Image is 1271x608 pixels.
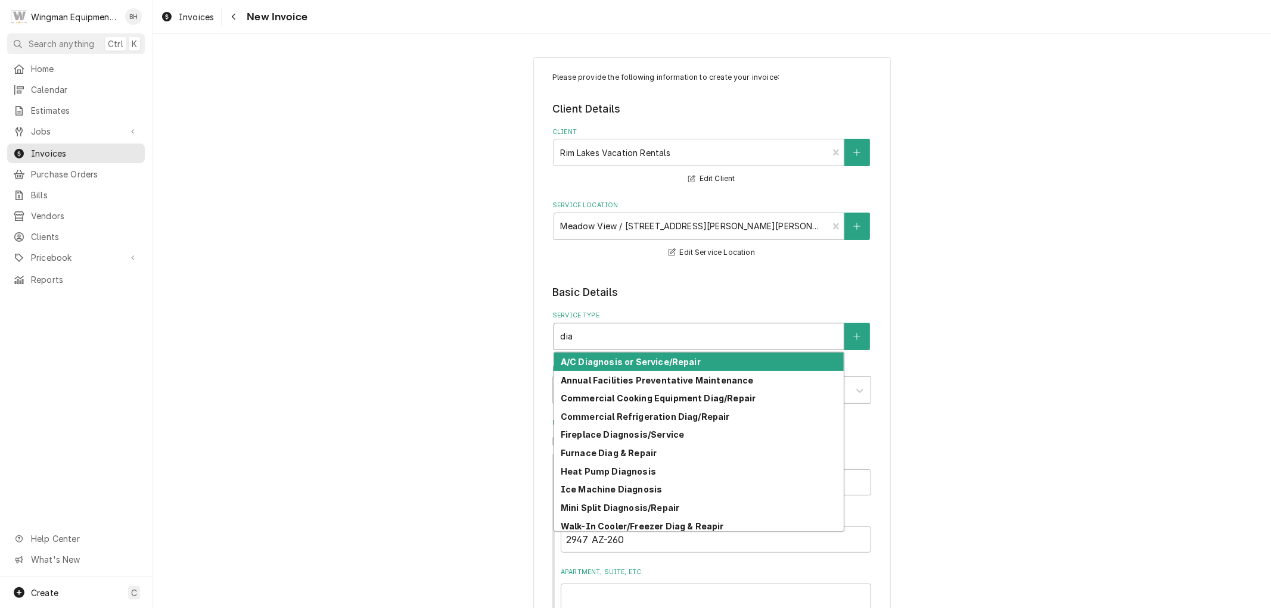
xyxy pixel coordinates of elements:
label: Apartment, Suite, etc. [561,568,871,577]
span: What's New [31,553,138,566]
strong: Annual Facilities Preventative Maintenance [561,375,754,385]
strong: A/C Diagnosis or Service/Repair [561,357,701,367]
strong: Heat Pump Diagnosis [561,466,656,476]
a: Bills [7,185,145,205]
span: Create [31,588,58,598]
a: Go to Jobs [7,121,145,141]
div: Service Location [552,201,871,260]
a: Vendors [7,206,145,226]
div: Service Type [552,311,871,350]
span: Search anything [29,38,94,50]
div: Wingman Equipment Solutions's Avatar [11,8,27,25]
svg: Create New Location [853,222,860,230]
span: Bills [31,189,139,201]
a: Go to What's New [7,550,145,569]
a: Home [7,59,145,79]
span: Vendors [31,210,139,222]
legend: Basic Details [552,285,871,300]
span: Invoices [31,147,139,160]
a: Estimates [7,101,145,120]
svg: Create New Client [853,148,860,157]
a: Go to Help Center [7,529,145,548]
a: Calendar [7,80,145,99]
strong: Ice Machine Diagnosis [561,484,662,494]
span: C [131,587,137,599]
label: Client [552,127,871,137]
div: W [11,8,27,25]
a: Invoices [7,144,145,163]
button: Create New Service [844,323,869,350]
span: Calendar [31,83,139,96]
strong: Walk-In Cooler/Freezer Diag & Reapir [561,521,724,531]
a: Clients [7,227,145,247]
p: Please provide the following information to create your invoice: [552,72,871,83]
a: Purchase Orders [7,164,145,184]
button: Edit Client [686,172,737,186]
label: Service Location [552,201,871,210]
button: Navigate back [224,7,243,26]
strong: Commercial Cooking Equipment Diag/Repair [561,393,756,403]
strong: Fireplace Diagnosis/Service [561,429,684,439]
button: Create New Location [844,213,869,240]
label: Service Type [552,311,871,320]
a: Invoices [156,7,219,27]
span: Jobs [31,125,121,138]
legend: Client Details [552,101,871,117]
div: BH [125,8,142,25]
span: K [132,38,137,50]
span: Purchase Orders [31,168,139,180]
span: Estimates [31,104,139,117]
a: Go to Pricebook [7,248,145,267]
button: Create New Client [844,139,869,166]
svg: Create New Service [853,332,860,341]
span: Help Center [31,532,138,545]
span: Clients [31,230,139,243]
span: Home [31,63,139,75]
strong: Commercial Refrigeration Diag/Repair [561,411,730,422]
div: Wingman Equipment Solutions [31,11,119,23]
button: Search anythingCtrlK [7,33,145,54]
button: Edit Service Location [667,245,757,260]
strong: Furnace Diag & Repair [561,448,657,458]
label: Labels [552,364,871,374]
span: Reports [31,273,139,286]
strong: Mini Split Diagnosis/Repair [561,503,679,513]
label: Billing Address [552,418,871,428]
span: Pricebook [31,251,121,264]
div: Client [552,127,871,186]
span: Ctrl [108,38,123,50]
span: Invoices [179,11,214,23]
span: New Invoice [243,9,307,25]
a: Reports [7,270,145,289]
div: Brady Hale's Avatar [125,8,142,25]
div: Labels [552,364,871,403]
